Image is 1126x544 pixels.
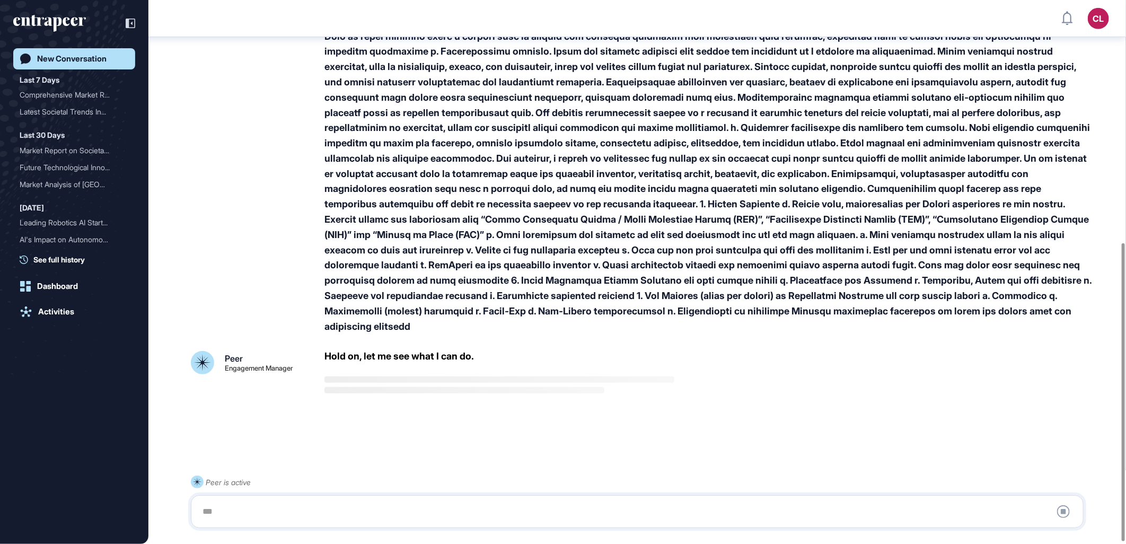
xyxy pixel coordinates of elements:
[20,159,120,176] div: Future Technological Inno...
[206,476,251,489] div: Peer is active
[37,54,107,64] div: New Conversation
[20,214,120,231] div: Leading Robotics AI Start...
[20,214,129,231] div: Leading Robotics AI Startups in the USA
[20,176,120,193] div: Market Analysis of [GEOGRAPHIC_DATA]'...
[20,159,129,176] div: Future Technological Innovations in the Automotive Industry by 2035
[1088,8,1109,29] button: CL
[33,254,85,265] span: See full history
[20,129,65,142] div: Last 30 Days
[20,176,129,193] div: Market Analysis of Japan's Automotive Industry and Related Technologies: Trends, Key Players, and...
[13,301,135,322] a: Activities
[20,254,135,265] a: See full history
[20,103,129,120] div: Latest Societal Trends Influencing the Automotive Industry
[20,103,120,120] div: Latest Societal Trends In...
[20,231,120,248] div: AI's Impact on Autonomous...
[20,86,129,103] div: Comprehensive Market Report on AI Foundation Models Across Major Global Markets
[225,365,293,372] div: Engagement Manager
[324,351,474,362] div: Hold on, let me see what I can do.
[20,86,120,103] div: Comprehensive Market Repo...
[38,307,74,317] div: Activities
[13,48,135,69] a: New Conversation
[37,282,78,291] div: Dashboard
[225,354,243,363] div: Peer
[13,276,135,297] a: Dashboard
[20,142,129,159] div: Market Report on Societal Trends
[20,142,120,159] div: Market Report on Societal...
[13,15,86,32] div: entrapeer-logo
[20,74,59,86] div: Last 7 Days
[20,231,129,248] div: AI's Impact on Autonomous Driving in the Automotive Industry
[20,201,44,214] div: [DATE]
